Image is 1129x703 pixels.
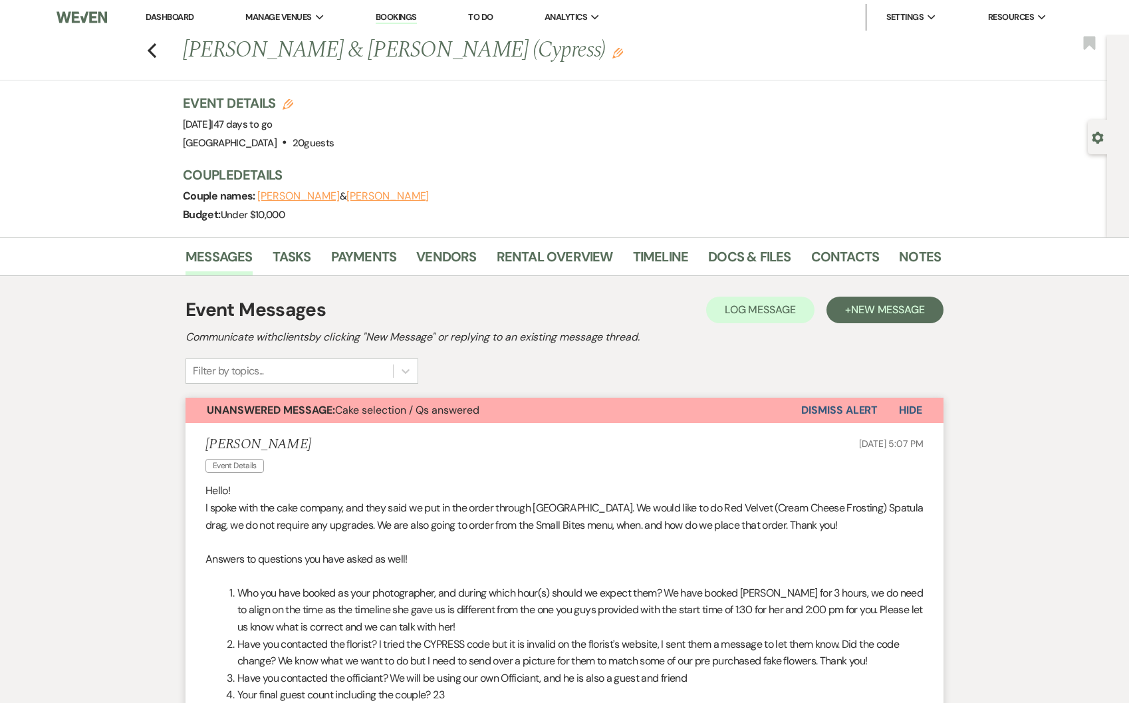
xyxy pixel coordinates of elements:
[878,398,943,423] button: Hide
[237,637,899,668] span: Have you contacted the florist? I tried the CYPRESS code but it is invalid on the florist's websi...
[186,296,326,324] h1: Event Messages
[237,586,923,634] span: Who you have booked as your photographer, and during which hour(s) should we expect them? We have...
[193,363,264,379] div: Filter by topics...
[205,499,924,533] p: I spoke with the cake company, and they said we put in the order through [GEOGRAPHIC_DATA]. We wo...
[468,11,493,23] a: To Do
[811,246,880,275] a: Contacts
[331,246,397,275] a: Payments
[221,208,285,221] span: Under $10,000
[257,191,340,202] button: [PERSON_NAME]
[183,35,779,67] h1: [PERSON_NAME] & [PERSON_NAME] (Cypress)
[376,11,417,24] a: Bookings
[205,482,924,499] p: Hello!
[708,246,791,275] a: Docs & Files
[988,11,1034,24] span: Resources
[183,136,277,150] span: [GEOGRAPHIC_DATA]
[257,190,429,203] span: &
[826,297,943,323] button: +New Message
[886,11,924,24] span: Settings
[57,3,107,31] img: Weven Logo
[859,438,924,450] span: [DATE] 5:07 PM
[237,671,687,685] span: Have you contacted the officiant? We will be using our own Officiant, and he is also a guest and ...
[293,136,334,150] span: 20 guests
[899,246,941,275] a: Notes
[706,297,815,323] button: Log Message
[205,459,264,473] span: Event Details
[183,208,221,221] span: Budget:
[183,118,272,131] span: [DATE]
[207,403,335,417] strong: Unanswered Message:
[245,11,311,24] span: Manage Venues
[211,118,272,131] span: |
[346,191,429,202] button: [PERSON_NAME]
[801,398,878,423] button: Dismiss Alert
[183,166,928,184] h3: Couple Details
[207,403,479,417] span: Cake selection / Qs answered
[1092,130,1104,143] button: Open lead details
[205,436,311,453] h5: [PERSON_NAME]
[497,246,613,275] a: Rental Overview
[205,551,924,568] p: Answers to questions you have asked as well!
[146,11,193,23] a: Dashboard
[237,688,444,702] span: Your final guest count including the couple? 23
[416,246,476,275] a: Vendors
[725,303,796,317] span: Log Message
[183,189,257,203] span: Couple names:
[899,403,922,417] span: Hide
[186,398,801,423] button: Unanswered Message:Cake selection / Qs answered
[183,94,334,112] h3: Event Details
[273,246,311,275] a: Tasks
[186,329,943,345] h2: Communicate with clients by clicking "New Message" or replying to an existing message thread.
[213,118,273,131] span: 47 days to go
[186,246,253,275] a: Messages
[633,246,689,275] a: Timeline
[612,47,623,59] button: Edit
[851,303,925,317] span: New Message
[545,11,587,24] span: Analytics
